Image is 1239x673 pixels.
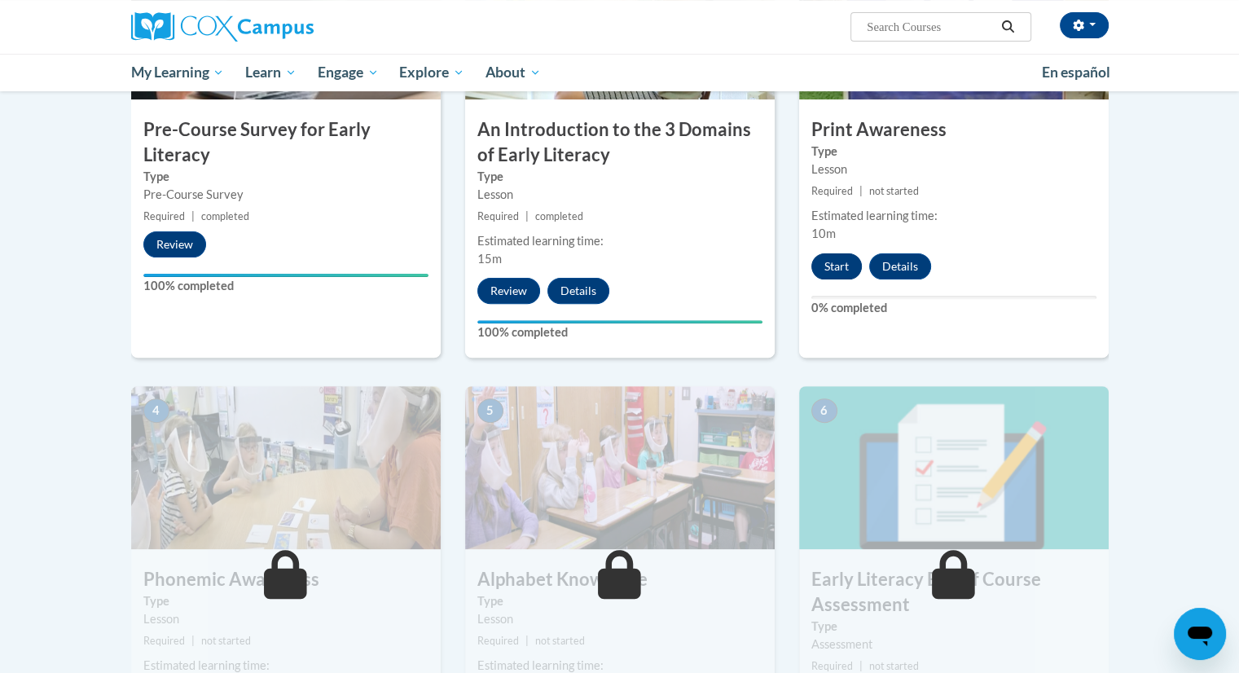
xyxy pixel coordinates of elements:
[811,227,836,240] span: 10m
[477,592,762,610] label: Type
[811,299,1096,317] label: 0% completed
[811,185,853,197] span: Required
[811,161,1096,178] div: Lesson
[399,63,464,82] span: Explore
[477,168,762,186] label: Type
[525,210,529,222] span: |
[143,186,428,204] div: Pre-Course Survey
[143,274,428,277] div: Your progress
[107,54,1133,91] div: Main menu
[811,398,837,423] span: 6
[143,210,185,222] span: Required
[121,54,235,91] a: My Learning
[465,117,775,168] h3: An Introduction to the 3 Domains of Early Literacy
[859,185,863,197] span: |
[143,231,206,257] button: Review
[477,323,762,341] label: 100% completed
[811,207,1096,225] div: Estimated learning time:
[1060,12,1109,38] button: Account Settings
[477,635,519,647] span: Required
[477,398,503,423] span: 5
[477,232,762,250] div: Estimated learning time:
[131,12,441,42] a: Cox Campus
[191,210,195,222] span: |
[799,117,1109,143] h3: Print Awareness
[477,320,762,323] div: Your progress
[131,117,441,168] h3: Pre-Course Survey for Early Literacy
[799,386,1109,549] img: Course Image
[811,636,1096,653] div: Assessment
[143,398,169,423] span: 4
[318,63,379,82] span: Engage
[477,252,502,266] span: 15m
[869,660,919,672] span: not started
[811,253,862,279] button: Start
[865,17,995,37] input: Search Courses
[475,54,551,91] a: About
[1174,608,1226,660] iframe: Button to launch messaging window
[811,618,1096,636] label: Type
[191,635,195,647] span: |
[130,63,224,82] span: My Learning
[869,185,919,197] span: not started
[799,567,1109,618] h3: Early Literacy End of Course Assessment
[477,186,762,204] div: Lesson
[477,278,540,304] button: Review
[143,635,185,647] span: Required
[1042,64,1110,81] span: En español
[869,253,931,279] button: Details
[859,660,863,672] span: |
[201,210,249,222] span: completed
[811,660,853,672] span: Required
[143,277,428,295] label: 100% completed
[235,54,307,91] a: Learn
[143,610,428,628] div: Lesson
[143,592,428,610] label: Type
[465,567,775,592] h3: Alphabet Knowledge
[201,635,251,647] span: not started
[535,635,585,647] span: not started
[465,386,775,549] img: Course Image
[525,635,529,647] span: |
[1031,55,1121,90] a: En español
[995,17,1020,37] button: Search
[535,210,583,222] span: completed
[131,567,441,592] h3: Phonemic Awareness
[477,210,519,222] span: Required
[143,168,428,186] label: Type
[131,12,314,42] img: Cox Campus
[245,63,297,82] span: Learn
[485,63,541,82] span: About
[389,54,475,91] a: Explore
[811,143,1096,161] label: Type
[547,278,609,304] button: Details
[131,386,441,549] img: Course Image
[307,54,389,91] a: Engage
[477,610,762,628] div: Lesson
